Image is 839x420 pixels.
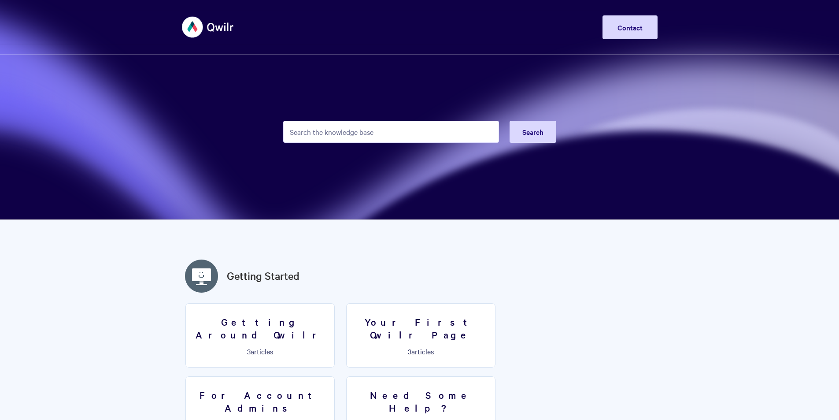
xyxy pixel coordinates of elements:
[191,389,329,414] h3: For Account Admins
[352,316,490,341] h3: Your First Qwilr Page
[510,121,556,143] button: Search
[185,303,335,368] a: Getting Around Qwilr 3articles
[352,389,490,414] h3: Need Some Help?
[522,127,543,137] span: Search
[191,347,329,355] p: articles
[191,316,329,341] h3: Getting Around Qwilr
[602,15,658,39] a: Contact
[247,346,251,356] span: 3
[352,347,490,355] p: articles
[227,268,299,284] a: Getting Started
[346,303,495,368] a: Your First Qwilr Page 3articles
[182,11,234,44] img: Qwilr Help Center
[283,121,499,143] input: Search the knowledge base
[408,346,411,356] span: 3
